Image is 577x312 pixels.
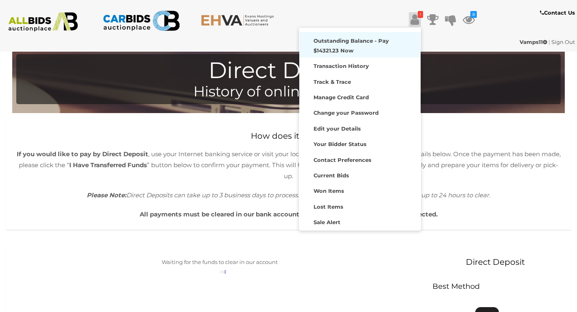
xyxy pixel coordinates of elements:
[314,157,371,163] strong: Contact Preferences
[299,57,421,73] a: Transaction History
[314,203,343,210] strong: Lost Items
[87,191,126,199] b: Please Note:
[314,79,351,85] strong: Track & Trace
[4,12,82,32] img: ALLBIDS.com.au
[20,58,557,83] h1: Direct Deposit
[299,104,421,120] a: Change your Password
[299,167,421,182] a: Current Bids
[219,270,226,274] img: small-loading.gif
[299,32,421,57] a: Outstanding Balance - Pay $14321.23 Now
[432,257,558,266] h2: Direct Deposit
[418,11,423,18] i: !
[69,161,147,169] b: I Have Transferred Funds
[16,148,561,181] p: , use your Internet banking service or visit your local branch and use our Direct Deposit details...
[520,39,547,45] strong: Vamps11
[540,9,575,16] b: Contact Us
[548,39,550,45] span: |
[314,172,349,179] strong: Current Bids
[470,11,477,18] i: 8
[551,39,575,45] a: Sign Out
[314,219,340,225] strong: Sale Alert
[103,8,180,33] img: CARBIDS.com.au
[17,150,148,158] b: If you would like to pay by Direct Deposit
[314,37,389,53] strong: Outstanding Balance - Pay $14321.23 Now
[314,63,369,69] strong: Transaction History
[299,182,421,198] a: Won Items
[299,120,421,135] a: Edit your Details
[140,210,438,218] b: All payments must be cleared in our bank account before goods can be freighted or collected.
[87,191,490,199] i: Direct Deposits can take up to 3 business days to process. Payments made using PayID may take up ...
[520,39,548,45] a: Vamps11
[8,131,569,140] h2: How does it work?
[299,214,421,229] a: Sale Alert
[20,84,557,100] h4: History of online payments
[201,14,278,26] img: EHVA.com.au
[314,94,369,100] strong: Manage Credit Card
[299,198,421,214] a: Lost Items
[314,125,361,132] strong: Edit your Details
[299,89,421,104] a: Manage Credit Card
[314,188,344,194] strong: Won Items
[314,141,366,147] strong: Your Bidder Status
[409,12,421,27] a: !
[432,283,558,291] h3: Best Method
[19,257,420,277] div: Waiting for the funds to clear in our account
[540,8,577,17] a: Contact Us
[463,12,475,27] a: 8
[314,109,379,116] strong: Change your Password
[299,73,421,89] a: Track & Trace
[299,151,421,167] a: Contact Preferences
[299,135,421,151] a: Your Bidder Status
[299,229,421,244] a: Watching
